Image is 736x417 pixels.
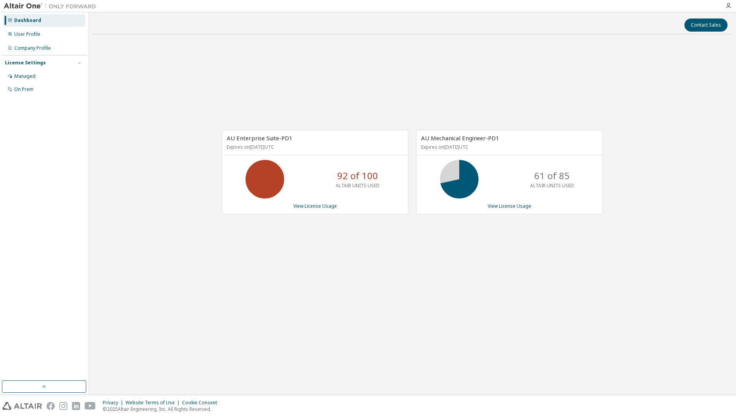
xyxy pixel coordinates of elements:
div: Company Profile [14,45,51,51]
img: facebook.svg [47,402,55,410]
p: ALTAIR UNITS USED [336,182,380,189]
div: Cookie Consent [182,400,222,406]
div: Website Terms of Use [125,400,182,406]
img: instagram.svg [59,402,67,410]
div: Privacy [103,400,125,406]
p: ALTAIR UNITS USED [530,182,574,189]
button: Contact Sales [684,18,728,32]
div: User Profile [14,31,40,37]
a: View License Usage [293,203,337,209]
a: View License Usage [488,203,531,209]
p: 61 of 85 [534,169,570,182]
img: linkedin.svg [72,402,80,410]
p: Expires on [DATE] UTC [421,144,596,150]
p: © 2025 Altair Engineering, Inc. All Rights Reserved. [103,406,222,412]
p: 92 of 100 [337,169,378,182]
img: youtube.svg [85,402,96,410]
div: On Prem [14,86,33,92]
img: Altair One [4,2,100,10]
span: AU Enterprise Suite-PD1 [227,134,293,142]
div: Dashboard [14,17,41,24]
span: AU Mechanical Engineer-PD1 [421,134,499,142]
div: License Settings [5,60,46,66]
div: Managed [14,73,35,79]
img: altair_logo.svg [2,402,42,410]
p: Expires on [DATE] UTC [227,144,401,150]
